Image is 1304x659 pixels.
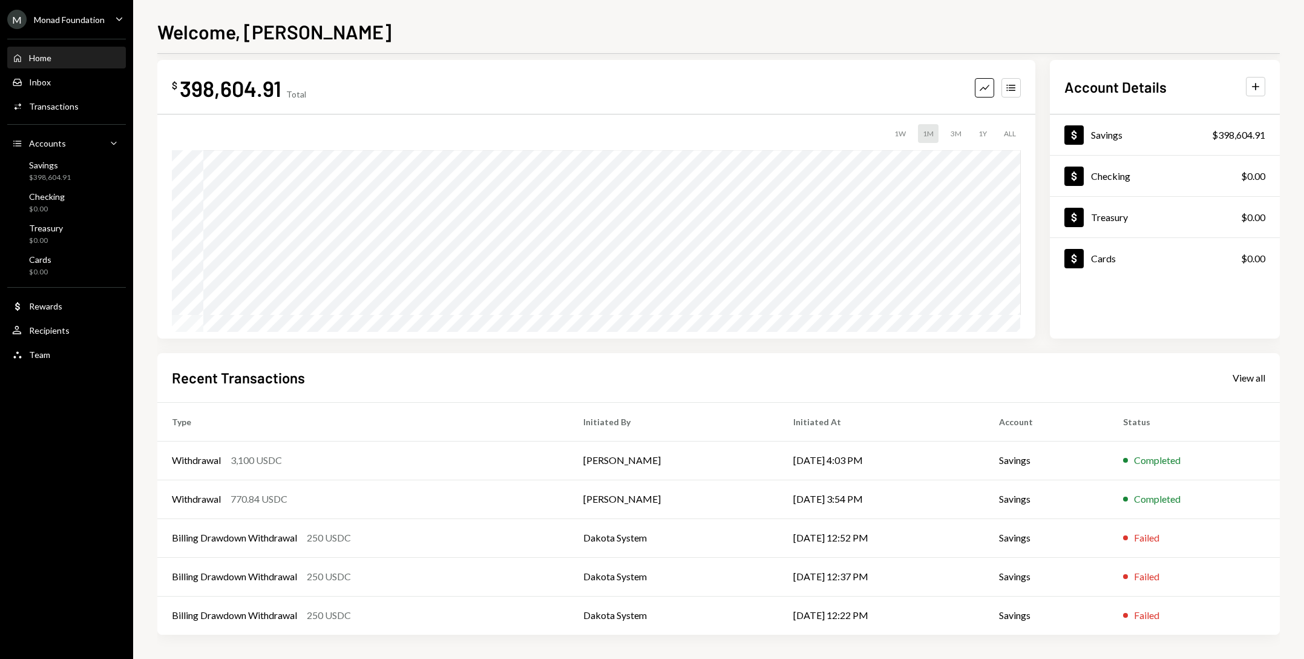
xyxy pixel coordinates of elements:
td: [DATE] 12:37 PM [779,557,985,596]
div: Rewards [29,301,62,311]
div: Savings [29,160,71,170]
div: Failed [1134,531,1159,545]
div: Treasury [29,223,63,233]
div: Billing Drawdown Withdrawal [172,531,297,545]
a: Home [7,47,126,68]
div: $0.00 [1241,251,1265,266]
h2: Account Details [1064,77,1167,97]
div: Monad Foundation [34,15,105,25]
div: 3M [946,124,966,143]
a: Cards$0.00 [1050,238,1280,279]
div: $0.00 [1241,169,1265,184]
div: Billing Drawdown Withdrawal [172,569,297,584]
div: Team [29,349,50,360]
div: Failed [1134,569,1159,584]
td: Savings [985,596,1109,635]
a: Cards$0.00 [7,251,126,280]
div: $0.00 [29,204,65,214]
div: $0.00 [29,236,63,246]
h1: Welcome, [PERSON_NAME] [157,19,392,44]
div: M [7,10,27,29]
div: Billing Drawdown Withdrawal [172,608,297,623]
div: $398,604.91 [29,173,71,183]
div: 1M [918,124,939,143]
div: 398,604.91 [180,75,281,102]
td: Dakota System [569,557,779,596]
div: 250 USDC [307,531,351,545]
td: Dakota System [569,518,779,557]
td: [PERSON_NAME] [569,441,779,480]
a: View all [1233,371,1265,384]
td: [DATE] 3:54 PM [779,480,985,518]
h2: Recent Transactions [172,368,305,388]
div: Failed [1134,608,1159,623]
a: Inbox [7,71,126,93]
div: 1W [890,124,911,143]
th: Status [1109,402,1280,441]
div: 250 USDC [307,608,351,623]
div: $0.00 [29,267,51,277]
td: [DATE] 12:22 PM [779,596,985,635]
div: Home [29,53,51,63]
a: Checking$0.00 [1050,156,1280,196]
td: [DATE] 12:52 PM [779,518,985,557]
div: 3,100 USDC [231,453,282,468]
div: 1Y [974,124,992,143]
div: Savings [1091,129,1122,141]
a: Checking$0.00 [7,188,126,217]
div: Cards [1091,253,1116,264]
td: [PERSON_NAME] [569,480,779,518]
th: Account [985,402,1109,441]
div: Completed [1134,492,1181,506]
div: Checking [29,191,65,202]
div: Recipients [29,325,70,336]
a: Transactions [7,95,126,117]
div: $398,604.91 [1212,128,1265,142]
div: Inbox [29,77,51,87]
div: 250 USDC [307,569,351,584]
div: 770.84 USDC [231,492,287,506]
div: Transactions [29,101,79,111]
div: Withdrawal [172,453,221,468]
td: Savings [985,480,1109,518]
div: Treasury [1091,211,1128,223]
div: Checking [1091,170,1130,182]
td: Savings [985,557,1109,596]
a: Treasury$0.00 [7,219,126,248]
div: Completed [1134,453,1181,468]
a: Rewards [7,295,126,317]
div: ALL [999,124,1021,143]
div: $0.00 [1241,210,1265,225]
div: Cards [29,254,51,265]
a: Accounts [7,132,126,154]
a: Savings$398,604.91 [1050,114,1280,155]
a: Recipients [7,319,126,341]
th: Type [157,402,569,441]
td: Dakota System [569,596,779,635]
th: Initiated By [569,402,779,441]
th: Initiated At [779,402,985,441]
div: Total [286,89,306,99]
a: Team [7,343,126,365]
td: Savings [985,518,1109,557]
td: Savings [985,441,1109,480]
a: Treasury$0.00 [1050,197,1280,237]
td: [DATE] 4:03 PM [779,441,985,480]
a: Savings$398,604.91 [7,156,126,185]
div: $ [172,79,177,91]
div: Withdrawal [172,492,221,506]
div: View all [1233,372,1265,384]
div: Accounts [29,138,66,148]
